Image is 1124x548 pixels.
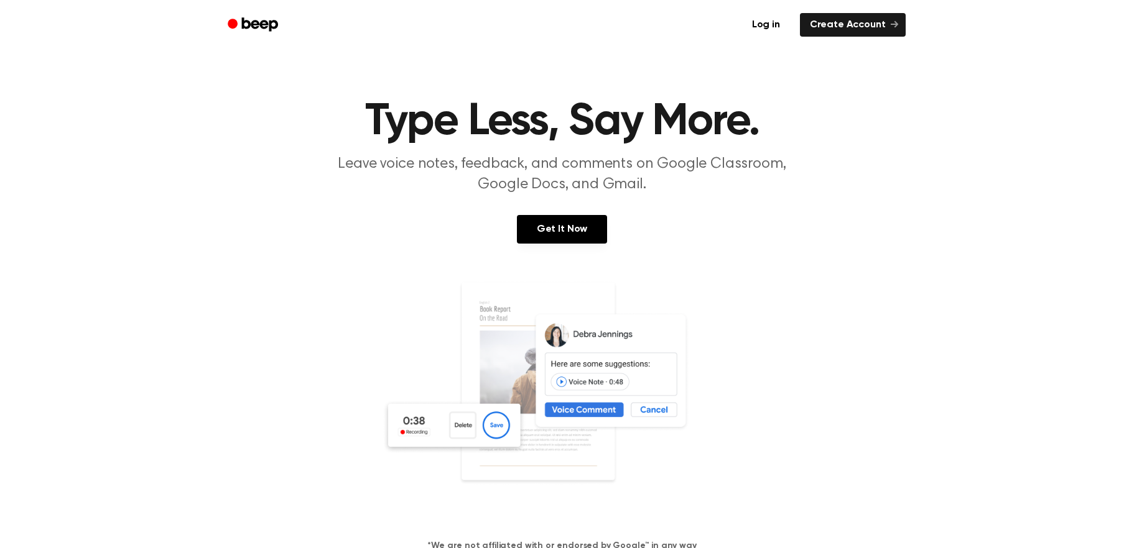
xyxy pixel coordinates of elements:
img: Voice Comments on Docs and Recording Widget [382,281,743,519]
a: Create Account [800,13,906,37]
a: Beep [219,13,289,37]
p: Leave voice notes, feedback, and comments on Google Classroom, Google Docs, and Gmail. [323,154,801,195]
a: Get It Now [517,215,607,244]
h1: Type Less, Say More. [244,99,881,144]
a: Log in [740,11,792,39]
